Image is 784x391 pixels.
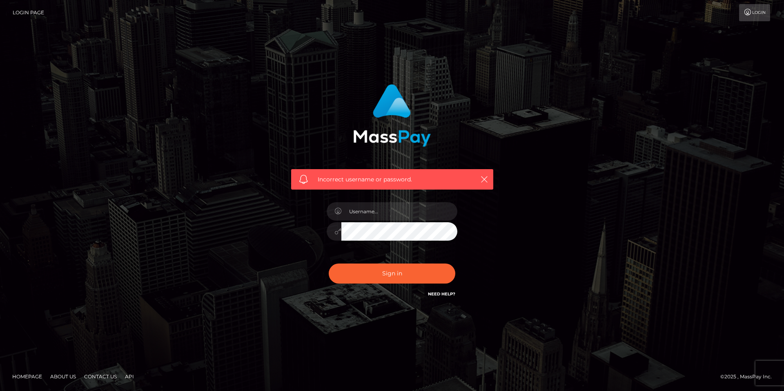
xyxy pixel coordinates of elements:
a: Homepage [9,370,45,383]
a: Need Help? [428,291,455,297]
button: Sign in [329,264,455,284]
input: Username... [341,202,457,221]
a: Login Page [13,4,44,21]
span: Incorrect username or password. [318,175,467,184]
a: Login [739,4,770,21]
div: © 2025 , MassPay Inc. [720,372,778,381]
img: MassPay Login [353,84,431,147]
a: API [122,370,137,383]
a: About Us [47,370,79,383]
a: Contact Us [81,370,120,383]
